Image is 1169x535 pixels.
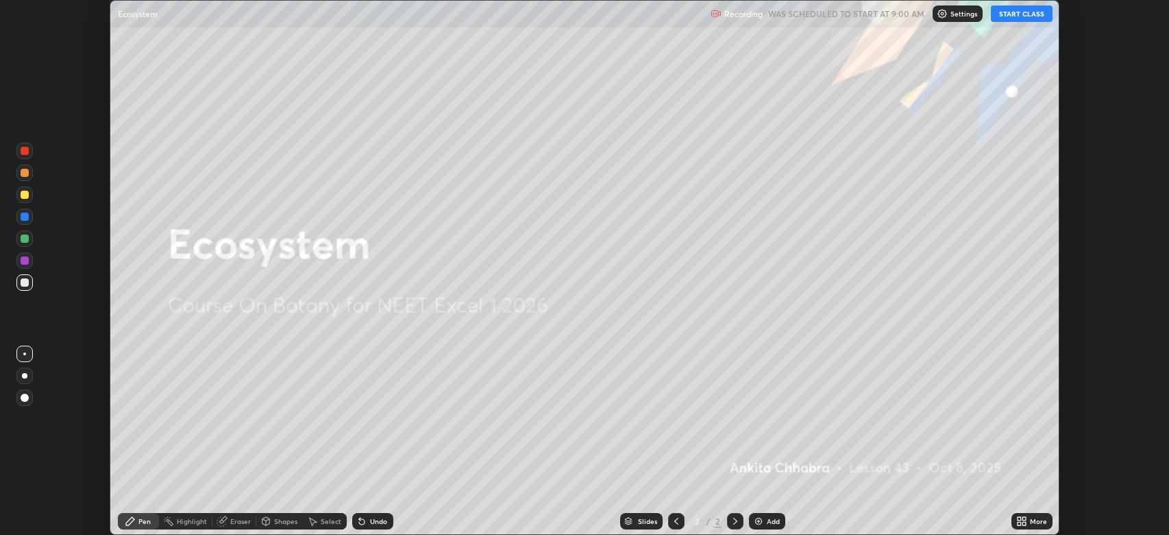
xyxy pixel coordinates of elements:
div: / [706,517,711,525]
p: Ecosystem [118,8,158,19]
img: recording.375f2c34.svg [711,8,722,19]
h5: WAS SCHEDULED TO START AT 9:00 AM [768,8,924,20]
div: Shapes [274,518,297,525]
div: 2 [690,517,704,525]
div: Undo [370,518,387,525]
div: Select [321,518,341,525]
img: class-settings-icons [937,8,948,19]
div: 2 [713,515,722,527]
div: Pen [138,518,151,525]
img: add-slide-button [753,516,764,527]
div: Eraser [230,518,251,525]
div: Slides [638,518,657,525]
p: Recording [724,9,763,19]
div: Highlight [177,518,207,525]
div: Add [767,518,780,525]
div: More [1030,518,1047,525]
button: START CLASS [991,5,1053,22]
p: Settings [950,10,977,17]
